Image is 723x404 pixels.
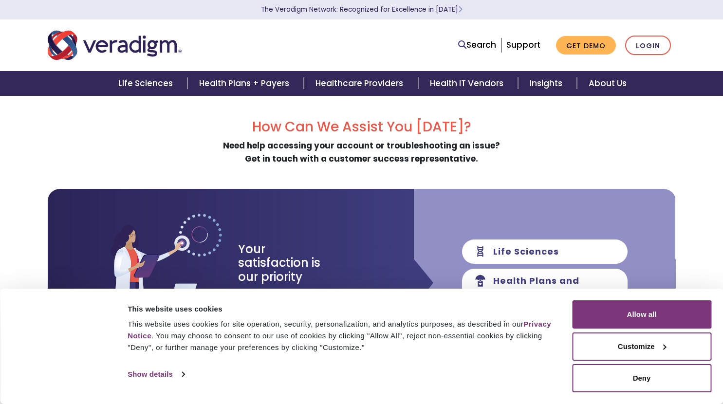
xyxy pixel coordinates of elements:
a: Health Plans + Payers [187,71,304,96]
button: Allow all [572,300,711,329]
img: Veradigm logo [48,29,182,61]
a: Life Sciences [107,71,187,96]
a: Get Demo [556,36,616,55]
a: Search [458,38,496,52]
h3: Your satisfaction is our priority [238,242,338,284]
a: Insights [518,71,577,96]
a: About Us [577,71,638,96]
a: Show details [128,367,184,382]
a: The Veradigm Network: Recognized for Excellence in [DATE]Learn More [261,5,463,14]
span: Learn More [458,5,463,14]
a: Support [506,39,540,51]
a: Healthcare Providers [304,71,418,96]
h2: How Can We Assist You [DATE]? [48,119,676,135]
a: Login [625,36,671,55]
strong: Need help accessing your account or troubleshooting an issue? Get in touch with a customer succes... [223,140,500,165]
button: Customize [572,332,711,361]
button: Deny [572,364,711,392]
div: This website uses cookies [128,303,561,315]
div: This website uses cookies for site operation, security, personalization, and analytics purposes, ... [128,318,561,353]
a: Health IT Vendors [418,71,518,96]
